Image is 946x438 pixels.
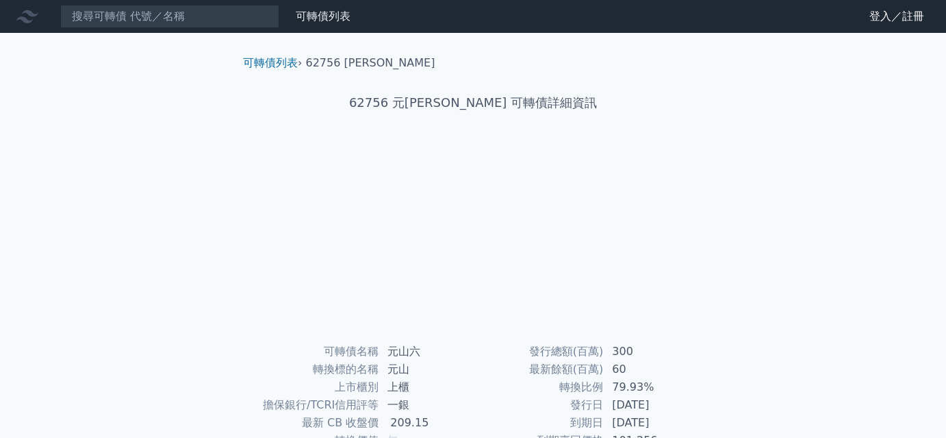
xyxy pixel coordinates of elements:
[473,396,604,414] td: 發行日
[296,10,350,23] a: 可轉債列表
[473,343,604,361] td: 發行總額(百萬)
[243,56,298,69] a: 可轉債列表
[248,343,379,361] td: 可轉債名稱
[858,5,935,27] a: 登入／註冊
[306,55,435,71] li: 62756 [PERSON_NAME]
[473,378,604,396] td: 轉換比例
[248,361,379,378] td: 轉換標的名稱
[243,55,302,71] li: ›
[387,415,431,431] div: 209.15
[604,343,698,361] td: 300
[232,93,714,112] h1: 62756 元[PERSON_NAME] 可轉債詳細資訊
[379,396,473,414] td: 一銀
[604,414,698,432] td: [DATE]
[379,378,473,396] td: 上櫃
[379,343,473,361] td: 元山六
[248,396,379,414] td: 擔保銀行/TCRI信用評等
[60,5,279,28] input: 搜尋可轉債 代號／名稱
[604,396,698,414] td: [DATE]
[248,378,379,396] td: 上市櫃別
[248,414,379,432] td: 最新 CB 收盤價
[604,361,698,378] td: 60
[604,378,698,396] td: 79.93%
[379,361,473,378] td: 元山
[473,414,604,432] td: 到期日
[473,361,604,378] td: 最新餘額(百萬)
